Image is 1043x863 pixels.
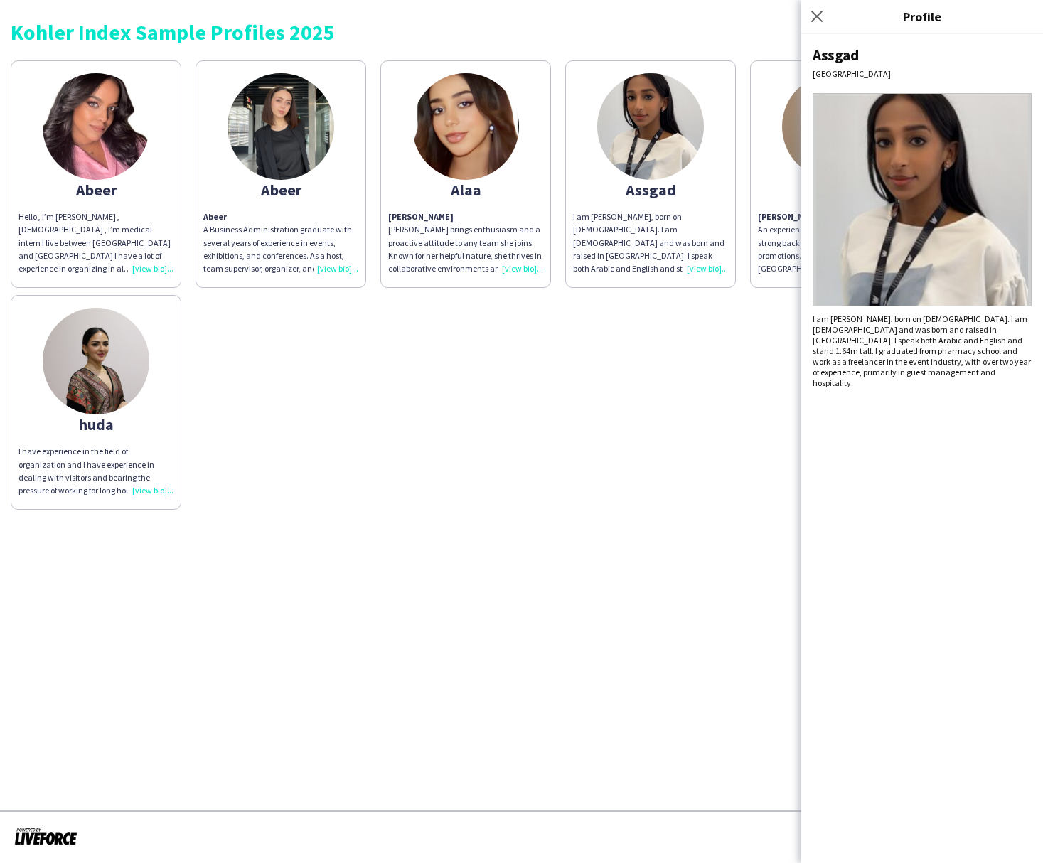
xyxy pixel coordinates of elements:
div: huda [18,418,173,431]
div: Assgad [573,183,728,196]
div: I am [PERSON_NAME], born on [DEMOGRAPHIC_DATA]. I am [DEMOGRAPHIC_DATA] and was born and raised i... [573,210,728,275]
div: I have experience in the field of organization and I have experience in dealing with visitors and... [18,445,173,497]
div: Alaa [388,183,543,196]
div: Abeer [18,183,173,196]
strong: [PERSON_NAME] [388,211,454,222]
p: A Business Administration graduate with several years of experience in events, exhibitions, and c... [203,210,358,275]
img: thumb-66e9be2ab897d.jpg [597,73,704,180]
img: thumb-a664eee7-9846-4adc-827d-5a8e2e0c14d0.jpg [782,73,889,180]
p: [PERSON_NAME] brings enthusiasm and a proactive attitude to any team she joins. Known for her hel... [388,210,543,275]
img: thumb-66c8a4be9d95a.jpeg [43,73,149,180]
img: thumb-688fcbd482ad3.jpeg [228,73,334,180]
div: Abeer [203,183,358,196]
img: Powered by Liveforce [14,826,77,846]
div: I am [PERSON_NAME], born on [DEMOGRAPHIC_DATA]. I am [DEMOGRAPHIC_DATA] and was born and raised i... [813,313,1032,388]
img: thumb-1f496ac9-d048-42eb-9782-64cdeb16700c.jpg [43,308,149,414]
h3: Profile [801,7,1043,26]
div: Hello , I’m [PERSON_NAME] , [DEMOGRAPHIC_DATA] , I’m medical intern I live between [GEOGRAPHIC_DA... [18,210,173,275]
img: Crew avatar or photo [813,93,1032,306]
p: An experienced event organizer with a strong background in hospitality and promotions. Having wor... [758,223,913,275]
div: Ghayd [758,183,913,196]
strong: Abeer [203,211,227,222]
img: thumb-673f55538a5ba.jpeg [412,73,519,180]
strong: [PERSON_NAME] [758,211,823,222]
div: Kohler Index Sample Profiles 2025 [11,21,1032,43]
div: Assgad [813,45,1032,65]
div: [GEOGRAPHIC_DATA] [813,68,1032,79]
